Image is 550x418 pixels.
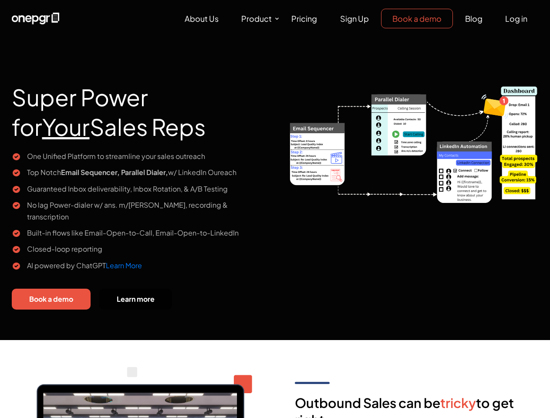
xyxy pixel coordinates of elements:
a: About Us [174,9,229,28]
li: Guaranteed Inbox deliverability, Inbox Rotation, & A/B Testing [12,183,269,195]
img: multi-channel [282,61,539,206]
a: Learn more [99,289,172,310]
b: Email Sequencer, Parallel Dialer, [61,168,168,177]
a: Book a demo [12,289,91,310]
a: Log in [494,9,538,28]
li: Top Notch w/ LinkedIn Oureach [12,166,269,178]
u: Your [42,112,90,141]
a: Book a demo [381,9,453,28]
a: Sign Up [329,9,380,28]
a: Product [230,9,280,28]
li: Built-in flows like Email-Open-to-Call, Email-Open-to-LinkedIn [12,227,269,239]
li: AI powered by ChatGPT [12,260,269,271]
h1: Super Power for Sales Reps [12,61,269,150]
li: No lag Power-dialer w/ ans. m/[PERSON_NAME], recording & transcription [12,199,269,222]
li: One Unified Platform to streamline your sales outreach [12,150,269,162]
a: Blog [454,9,493,28]
li: Closed-loop reporting [12,243,269,255]
a: Learn More [106,261,142,270]
span: tricky [440,394,476,411]
a: Pricing [280,9,328,28]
